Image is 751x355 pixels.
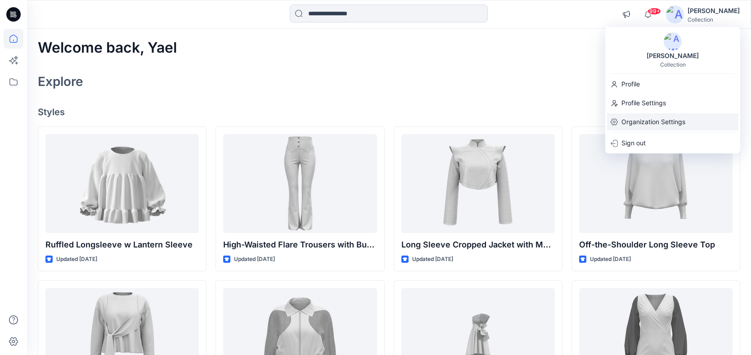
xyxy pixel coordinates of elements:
[664,32,682,50] img: avatar
[605,113,740,130] a: Organization Settings
[38,107,740,117] h4: Styles
[621,94,666,112] p: Profile Settings
[401,238,555,251] p: Long Sleeve Cropped Jacket with Mandarin Collar and Shoulder Detail
[56,255,97,264] p: Updated [DATE]
[621,76,640,93] p: Profile
[223,238,377,251] p: High-Waisted Flare Trousers with Button Detail
[605,76,740,93] a: Profile
[666,5,684,23] img: avatar
[579,134,733,233] a: Off-the-Shoulder Long Sleeve Top
[234,255,275,264] p: Updated [DATE]
[605,94,740,112] a: Profile Settings
[688,5,740,16] div: [PERSON_NAME]
[38,40,177,56] h2: Welcome back, Yael
[401,134,555,233] a: Long Sleeve Cropped Jacket with Mandarin Collar and Shoulder Detail
[38,74,83,89] h2: Explore
[412,255,453,264] p: Updated [DATE]
[590,255,631,264] p: Updated [DATE]
[648,8,661,15] span: 99+
[579,238,733,251] p: Off-the-Shoulder Long Sleeve Top
[223,134,377,233] a: High-Waisted Flare Trousers with Button Detail
[660,61,686,68] div: Collection
[621,113,685,130] p: Organization Settings
[45,134,199,233] a: Ruffled Longsleeve w Lantern Sleeve
[688,16,740,23] div: Collection
[621,135,646,152] p: Sign out
[641,50,704,61] div: [PERSON_NAME]
[45,238,199,251] p: Ruffled Longsleeve w Lantern Sleeve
